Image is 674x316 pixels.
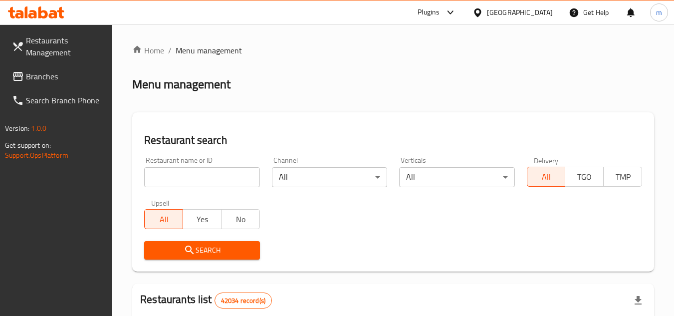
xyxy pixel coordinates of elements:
[132,76,230,92] h2: Menu management
[4,88,113,112] a: Search Branch Phone
[5,122,29,135] span: Version:
[5,139,51,152] span: Get support on:
[565,167,604,187] button: TGO
[656,7,662,18] span: m
[418,6,440,18] div: Plugins
[225,212,256,227] span: No
[183,209,222,229] button: Yes
[132,44,164,56] a: Home
[4,28,113,64] a: Restaurants Management
[4,64,113,88] a: Branches
[151,199,170,206] label: Upsell
[144,167,259,187] input: Search for restaurant name or ID..
[608,170,638,184] span: TMP
[215,293,272,309] div: Total records count
[531,170,562,184] span: All
[26,70,105,82] span: Branches
[569,170,600,184] span: TGO
[152,244,251,257] span: Search
[626,289,650,313] div: Export file
[26,34,105,58] span: Restaurants Management
[26,94,105,106] span: Search Branch Phone
[215,296,271,306] span: 42034 record(s)
[527,167,566,187] button: All
[534,157,559,164] label: Delivery
[399,167,514,187] div: All
[487,7,553,18] div: [GEOGRAPHIC_DATA]
[144,209,183,229] button: All
[5,149,68,162] a: Support.OpsPlatform
[168,44,172,56] li: /
[221,209,260,229] button: No
[149,212,179,227] span: All
[144,133,642,148] h2: Restaurant search
[176,44,242,56] span: Menu management
[144,241,259,260] button: Search
[272,167,387,187] div: All
[132,44,654,56] nav: breadcrumb
[140,292,272,309] h2: Restaurants list
[603,167,642,187] button: TMP
[31,122,46,135] span: 1.0.0
[187,212,218,227] span: Yes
